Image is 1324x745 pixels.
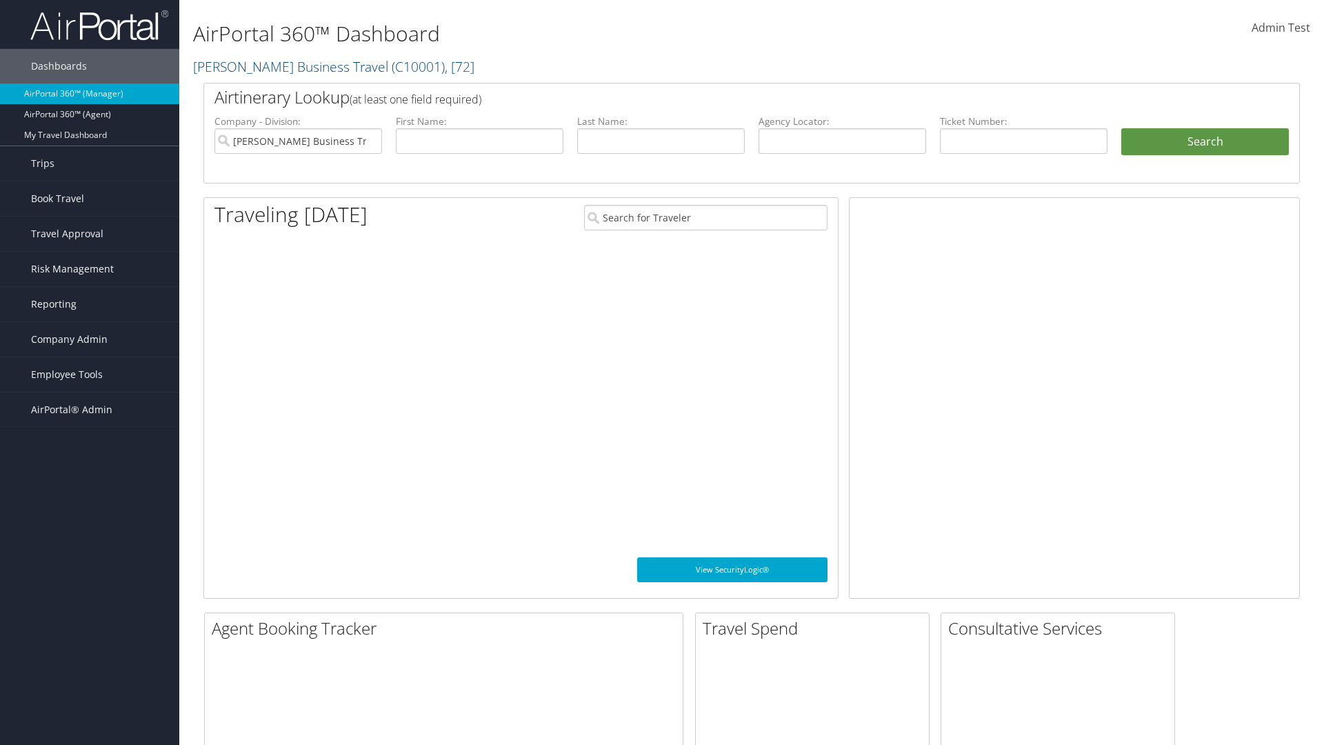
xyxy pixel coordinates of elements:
[31,357,103,392] span: Employee Tools
[948,617,1174,640] h2: Consultative Services
[577,115,745,128] label: Last Name:
[212,617,683,640] h2: Agent Booking Tracker
[637,557,827,582] a: View SecurityLogic®
[31,49,87,83] span: Dashboards
[214,200,368,229] h1: Traveling [DATE]
[31,393,112,427] span: AirPortal® Admin
[445,57,474,76] span: , [ 72 ]
[31,252,114,286] span: Risk Management
[214,115,382,128] label: Company - Division:
[396,115,563,128] label: First Name:
[214,86,1198,109] h2: Airtinerary Lookup
[350,92,481,107] span: (at least one field required)
[1252,7,1310,50] a: Admin Test
[392,57,445,76] span: ( C10001 )
[193,57,474,76] a: [PERSON_NAME] Business Travel
[1121,128,1289,156] button: Search
[584,205,827,230] input: Search for Traveler
[31,146,54,181] span: Trips
[193,19,938,48] h1: AirPortal 360™ Dashboard
[759,115,926,128] label: Agency Locator:
[31,181,84,216] span: Book Travel
[31,322,108,357] span: Company Admin
[940,115,1107,128] label: Ticket Number:
[31,287,77,321] span: Reporting
[30,9,168,41] img: airportal-logo.png
[1252,20,1310,35] span: Admin Test
[703,617,929,640] h2: Travel Spend
[31,217,103,251] span: Travel Approval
